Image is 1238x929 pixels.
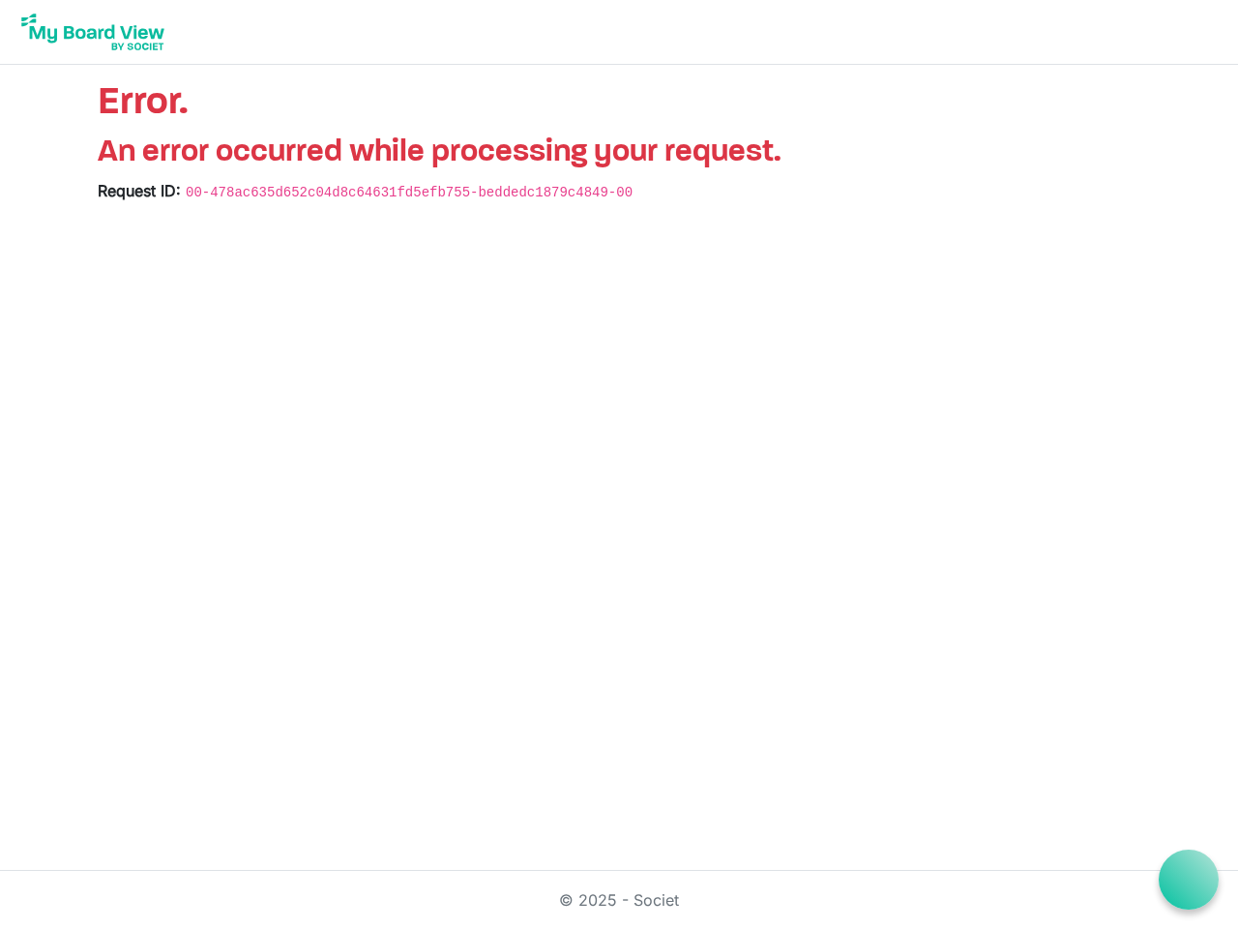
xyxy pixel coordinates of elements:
a: © 2025 - Societ [559,890,679,910]
code: 00-478ac635d652c04d8c64631fd5efb755-beddedc1879c4849-00 [186,185,633,200]
h2: An error occurred while processing your request. [98,135,1140,171]
h1: Error. [98,80,1140,127]
img: My Board View Logo [15,8,170,56]
strong: Request ID: [98,181,181,200]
